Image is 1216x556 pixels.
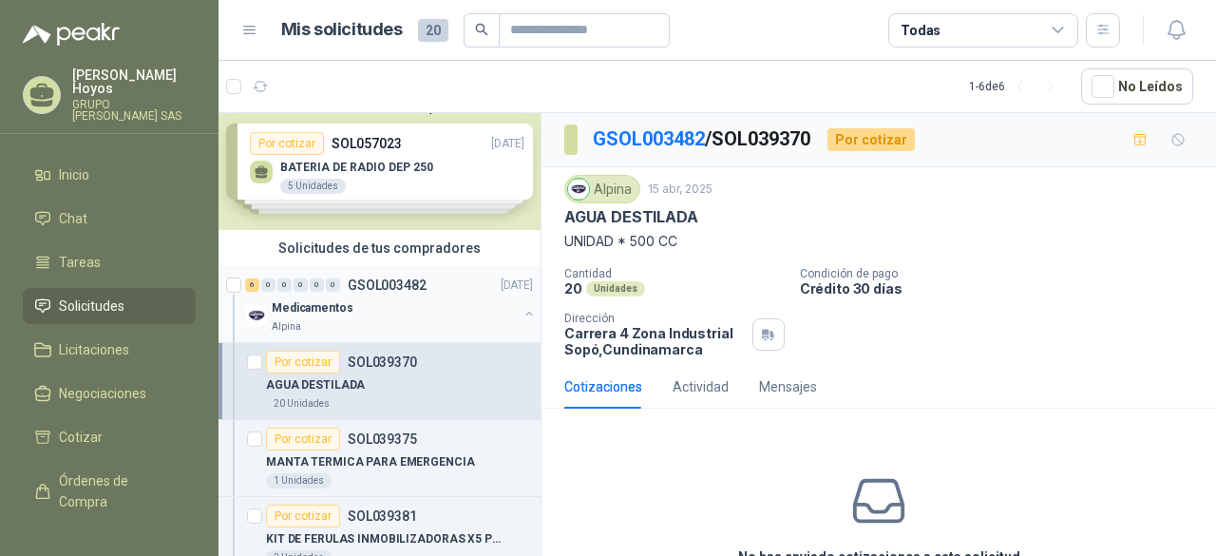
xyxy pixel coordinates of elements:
[310,278,324,292] div: 0
[418,19,448,42] span: 20
[281,16,403,44] h1: Mis solicitudes
[218,230,541,266] div: Solicitudes de tus compradores
[277,278,292,292] div: 0
[272,319,301,335] p: Alpina
[23,332,196,368] a: Licitaciones
[564,280,582,297] p: 20
[266,505,340,527] div: Por cotizar
[266,396,337,412] div: 20 Unidades
[23,375,196,412] a: Negociaciones
[648,181,712,199] p: 15 abr, 2025
[800,280,1208,297] p: Crédito 30 días
[23,23,120,46] img: Logo peakr
[261,278,275,292] div: 0
[266,428,340,451] div: Por cotizar
[59,252,101,273] span: Tareas
[800,267,1208,280] p: Condición de pago
[827,128,915,151] div: Por cotizar
[59,427,103,448] span: Cotizar
[218,420,541,497] a: Por cotizarSOL039375MANTA TERMICA PARA EMERGENCIA1 Unidades
[326,278,340,292] div: 0
[245,278,259,292] div: 6
[266,453,475,471] p: MANTA TERMICA PARA EMERGENCIA
[759,376,817,397] div: Mensajes
[475,23,488,36] span: search
[348,355,417,369] p: SOL039370
[348,509,417,523] p: SOL039381
[564,175,640,203] div: Alpina
[59,208,87,229] span: Chat
[59,296,124,316] span: Solicitudes
[266,376,365,394] p: AGUA DESTILADA
[218,343,541,420] a: Por cotizarSOL039370AGUA DESTILADA20 Unidades
[348,278,427,292] p: GSOL003482
[23,463,196,520] a: Órdenes de Compra
[348,432,417,446] p: SOL039375
[564,207,697,227] p: AGUA DESTILADA
[969,71,1066,102] div: 1 - 6 de 6
[245,274,537,335] a: 6 0 0 0 0 0 GSOL003482[DATE] Company LogoMedicamentosAlpina
[568,179,589,200] img: Company Logo
[1081,68,1193,105] button: No Leídos
[59,383,146,404] span: Negociaciones
[593,127,705,150] a: GSOL003482
[266,473,332,489] div: 1 Unidades
[901,20,940,41] div: Todas
[59,470,178,512] span: Órdenes de Compra
[593,125,812,154] p: / SOL039370
[564,267,785,280] p: Cantidad
[218,92,541,230] div: Solicitudes de nuevos compradoresPor cotizarSOL057023[DATE] BATERIA DE RADIO DEP 2505 UnidadesPor...
[501,277,533,295] p: [DATE]
[59,339,129,360] span: Licitaciones
[266,351,340,374] div: Por cotizar
[72,68,196,95] p: [PERSON_NAME] Hoyos
[272,299,353,317] p: Medicamentos
[564,325,745,357] p: Carrera 4 Zona Industrial Sopó , Cundinamarca
[72,99,196,122] p: GRUPO [PERSON_NAME] SAS
[673,376,729,397] div: Actividad
[23,157,196,193] a: Inicio
[564,231,1193,252] p: UNIDAD * 500 CC
[23,244,196,280] a: Tareas
[59,164,89,185] span: Inicio
[564,376,642,397] div: Cotizaciones
[294,278,308,292] div: 0
[564,312,745,325] p: Dirección
[23,201,196,237] a: Chat
[23,288,196,324] a: Solicitudes
[586,281,645,297] div: Unidades
[245,304,268,327] img: Company Logo
[23,419,196,455] a: Cotizar
[266,530,503,548] p: KIT DE FERULAS INMOBILIZADORAS X5 PIEZAS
